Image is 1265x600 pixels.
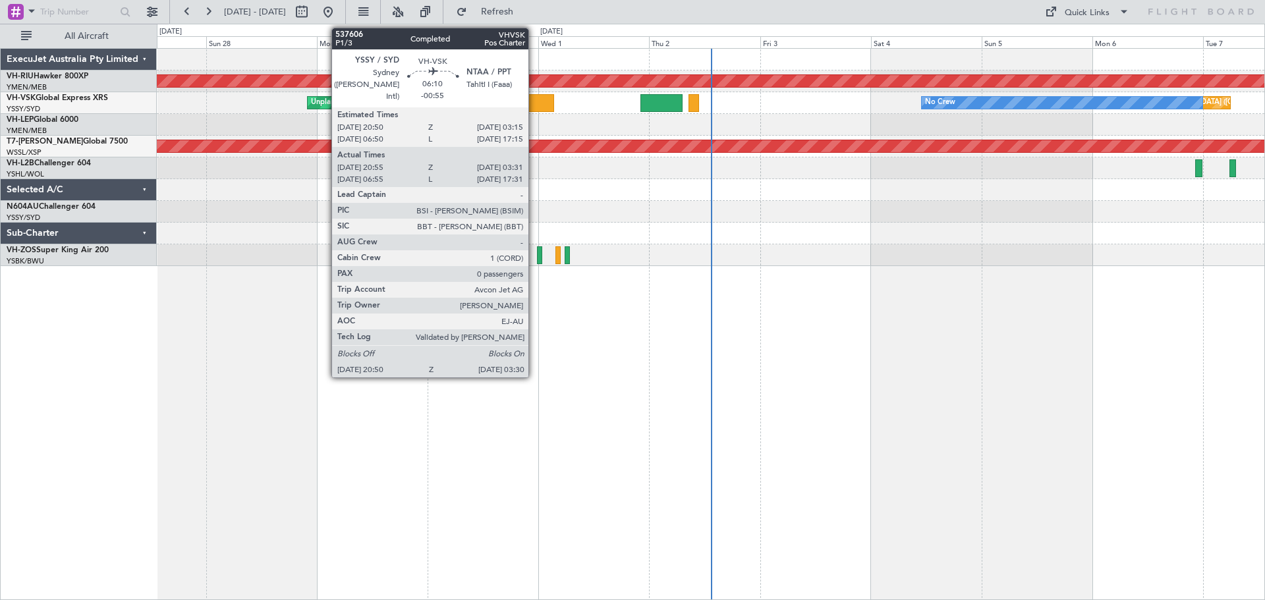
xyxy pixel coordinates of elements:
[7,94,108,102] a: VH-VSKGlobal Express XRS
[159,26,182,38] div: [DATE]
[540,26,563,38] div: [DATE]
[7,213,40,223] a: YSSY/SYD
[7,203,96,211] a: N604AUChallenger 604
[206,36,317,48] div: Sun 28
[311,93,473,113] div: Unplanned Maint Sydney ([PERSON_NAME] Intl)
[7,72,88,80] a: VH-RIUHawker 800XP
[7,82,47,92] a: YMEN/MEB
[649,36,760,48] div: Thu 2
[470,7,525,16] span: Refresh
[760,36,871,48] div: Fri 3
[7,169,44,179] a: YSHL/WOL
[7,246,36,254] span: VH-ZOS
[7,138,83,146] span: T7-[PERSON_NAME]
[450,1,529,22] button: Refresh
[7,126,47,136] a: YMEN/MEB
[40,2,116,22] input: Trip Number
[7,138,128,146] a: T7-[PERSON_NAME]Global 7500
[538,36,649,48] div: Wed 1
[428,36,538,48] div: Tue 30
[925,93,955,113] div: No Crew
[34,32,139,41] span: All Aircraft
[7,94,36,102] span: VH-VSK
[1065,7,1110,20] div: Quick Links
[1038,1,1136,22] button: Quick Links
[7,116,34,124] span: VH-LEP
[7,203,39,211] span: N604AU
[224,6,286,18] span: [DATE] - [DATE]
[871,36,982,48] div: Sat 4
[7,159,34,167] span: VH-L2B
[1092,36,1203,48] div: Mon 6
[7,256,44,266] a: YSBK/BWU
[14,26,143,47] button: All Aircraft
[7,72,34,80] span: VH-RIU
[982,36,1092,48] div: Sun 5
[7,116,78,124] a: VH-LEPGlobal 6000
[7,159,91,167] a: VH-L2BChallenger 604
[7,104,40,114] a: YSSY/SYD
[7,246,109,254] a: VH-ZOSSuper King Air 200
[7,148,42,157] a: WSSL/XSP
[317,36,428,48] div: Mon 29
